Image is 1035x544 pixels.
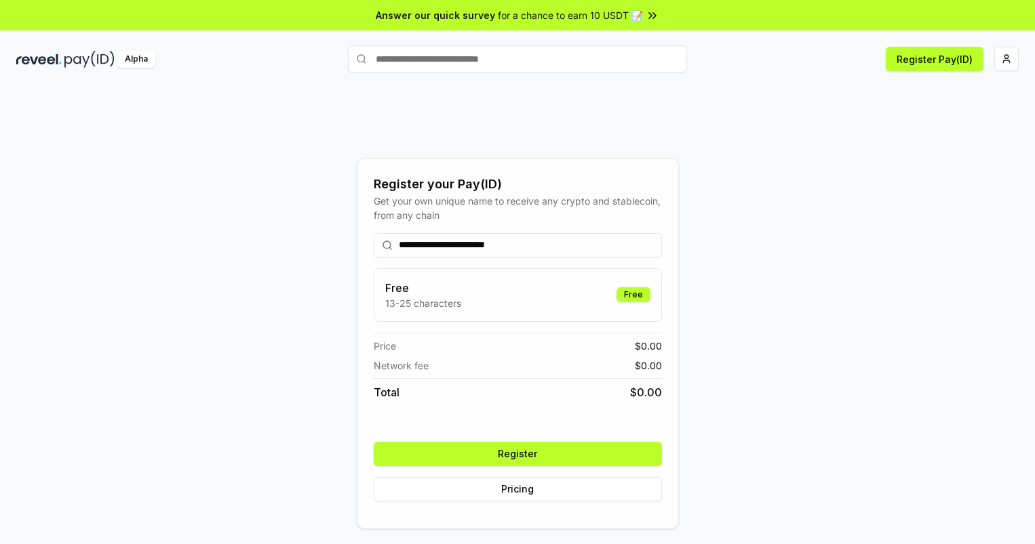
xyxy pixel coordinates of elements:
[385,280,461,296] h3: Free
[374,339,396,353] span: Price
[16,51,62,68] img: reveel_dark
[117,51,155,68] div: Alpha
[374,358,429,373] span: Network fee
[376,8,495,22] span: Answer our quick survey
[374,477,662,501] button: Pricing
[374,194,662,222] div: Get your own unique name to receive any crypto and stablecoin, from any chain
[374,384,399,400] span: Total
[886,47,983,71] button: Register Pay(ID)
[385,296,461,310] p: 13-25 characters
[64,51,115,68] img: pay_id
[635,339,662,353] span: $ 0.00
[374,442,662,466] button: Register
[374,175,662,194] div: Register your Pay(ID)
[617,287,650,302] div: Free
[630,384,662,400] span: $ 0.00
[635,358,662,373] span: $ 0.00
[498,8,643,22] span: for a chance to earn 10 USDT 📝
